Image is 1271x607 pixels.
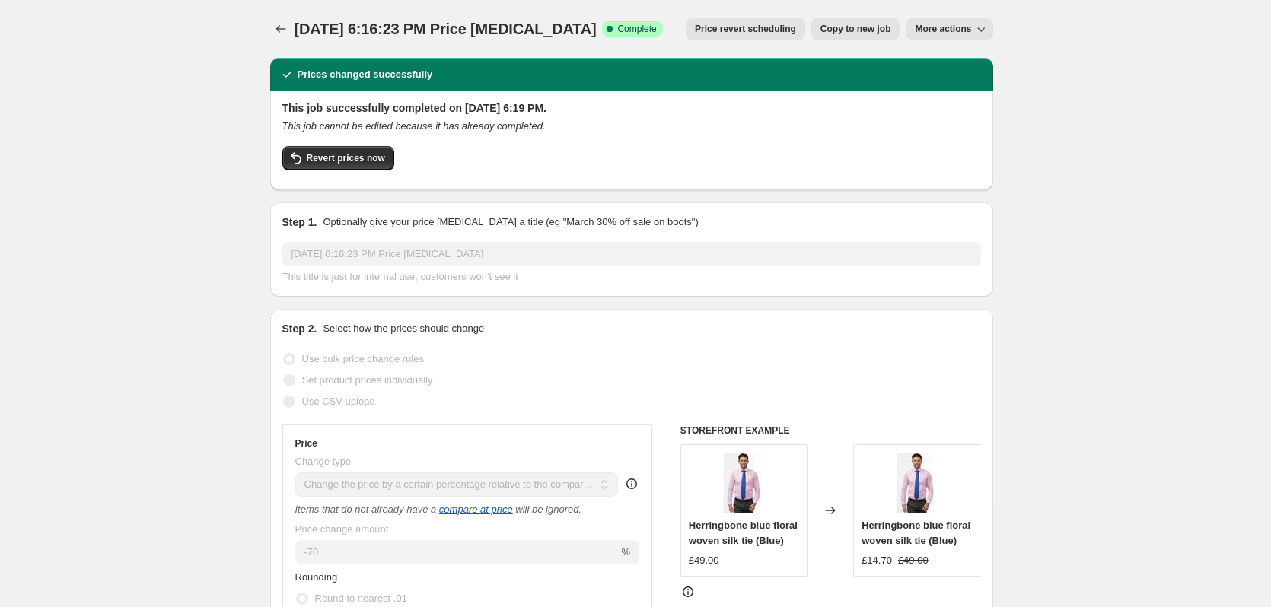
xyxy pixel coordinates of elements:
img: RK_02028_80x.jpg [887,453,948,513]
span: Price change amount [295,523,389,535]
span: Complete [617,23,656,35]
span: Use CSV upload [302,396,375,407]
span: Herringbone blue floral woven silk tie (Blue) [689,520,798,546]
span: [DATE] 6:16:23 PM Price [MEDICAL_DATA] [295,21,597,37]
h3: Price [295,437,317,450]
button: compare at price [439,504,513,515]
h2: Step 1. [282,215,317,230]
span: Price revert scheduling [695,23,796,35]
span: Set product prices individually [302,374,433,386]
span: % [621,546,630,558]
p: Optionally give your price [MEDICAL_DATA] a title (eg "March 30% off sale on boots") [323,215,698,230]
div: £49.00 [689,553,719,568]
button: Price change jobs [270,18,291,40]
span: Copy to new job [820,23,891,35]
i: Items that do not already have a [295,504,437,515]
input: 30% off holiday sale [282,242,981,266]
i: will be ignored. [515,504,581,515]
div: £14.70 [862,553,892,568]
h2: Prices changed successfully [298,67,433,82]
span: Revert prices now [307,152,385,164]
input: -20 [295,540,619,564]
h2: Step 2. [282,321,317,336]
span: More actions [915,23,971,35]
button: Copy to new job [811,18,900,40]
span: Change type [295,456,352,467]
span: Rounding [295,571,338,583]
img: RK_02028_80x.jpg [713,453,774,513]
span: This title is just for internal use, customers won't see it [282,271,518,282]
h2: This job successfully completed on [DATE] 6:19 PM. [282,100,981,116]
button: Price revert scheduling [686,18,805,40]
button: Revert prices now [282,146,394,170]
p: Select how the prices should change [323,321,484,336]
i: This job cannot be edited because it has already completed. [282,120,546,132]
div: help [624,476,639,491]
h6: STOREFRONT EXAMPLE [680,424,981,437]
span: Round to nearest .01 [315,593,407,604]
span: Herringbone blue floral woven silk tie (Blue) [862,520,970,546]
strike: £49.00 [898,553,929,568]
span: Use bulk price change rules [302,353,424,364]
button: More actions [906,18,992,40]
